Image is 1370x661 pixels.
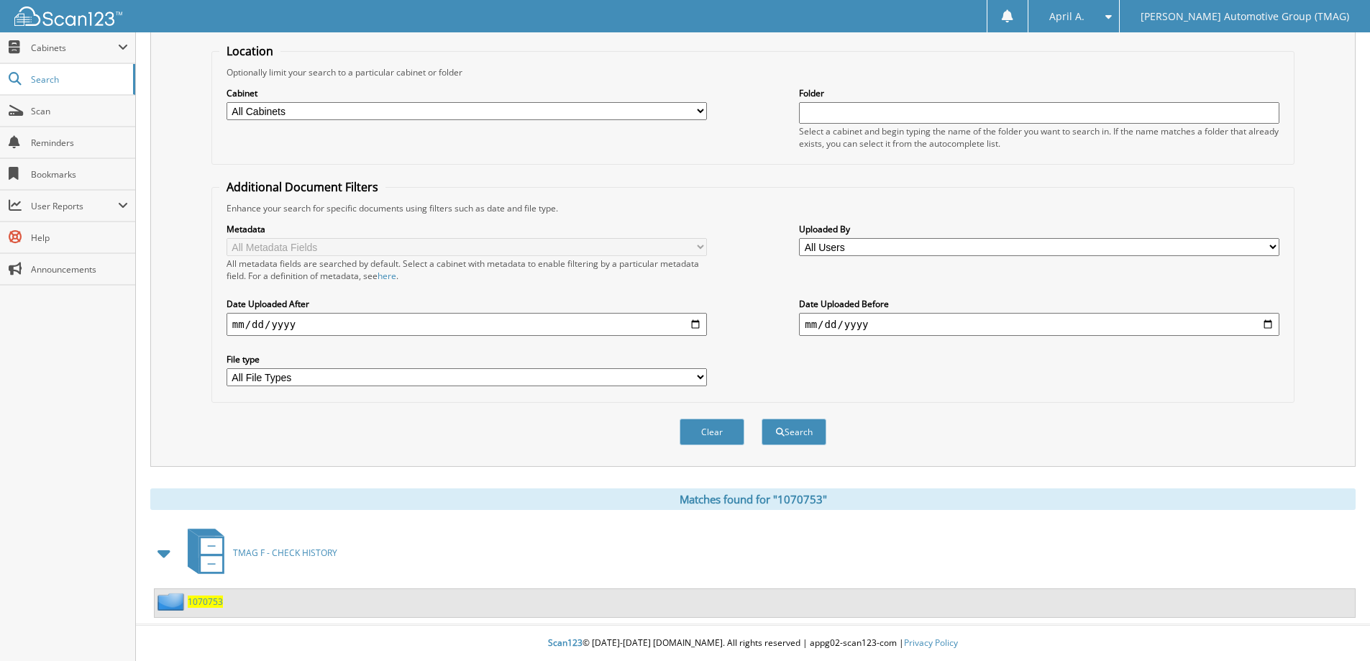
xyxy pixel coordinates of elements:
a: TMAG F - CHECK HISTORY [179,524,337,581]
a: 1070753 [188,596,223,608]
div: Select a cabinet and begin typing the name of the folder you want to search in. If the name match... [799,125,1279,150]
img: scan123-logo-white.svg [14,6,122,26]
div: Optionally limit your search to a particular cabinet or folder [219,66,1287,78]
span: TMAG F - CHECK HISTORY [233,547,337,559]
div: Matches found for "1070753" [150,488,1356,510]
div: All metadata fields are searched by default. Select a cabinet with metadata to enable filtering b... [227,257,707,282]
label: Date Uploaded Before [799,298,1279,310]
span: Announcements [31,263,128,275]
legend: Location [219,43,280,59]
span: Bookmarks [31,168,128,181]
span: [PERSON_NAME] Automotive Group (TMAG) [1141,12,1349,21]
legend: Additional Document Filters [219,179,385,195]
span: Search [31,73,126,86]
label: Metadata [227,223,707,235]
label: Date Uploaded After [227,298,707,310]
div: Enhance your search for specific documents using filters such as date and file type. [219,202,1287,214]
button: Search [762,419,826,445]
label: Cabinet [227,87,707,99]
input: start [227,313,707,336]
iframe: Chat Widget [1298,592,1370,661]
a: here [378,270,396,282]
label: Uploaded By [799,223,1279,235]
a: Privacy Policy [904,637,958,649]
span: April A. [1049,12,1084,21]
span: User Reports [31,200,118,212]
label: File type [227,353,707,365]
label: Folder [799,87,1279,99]
span: Cabinets [31,42,118,54]
input: end [799,313,1279,336]
span: Help [31,232,128,244]
img: folder2.png [157,593,188,611]
span: Scan [31,105,128,117]
button: Clear [680,419,744,445]
div: © [DATE]-[DATE] [DOMAIN_NAME]. All rights reserved | appg02-scan123-com | [136,626,1370,661]
span: Scan123 [548,637,583,649]
span: Reminders [31,137,128,149]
